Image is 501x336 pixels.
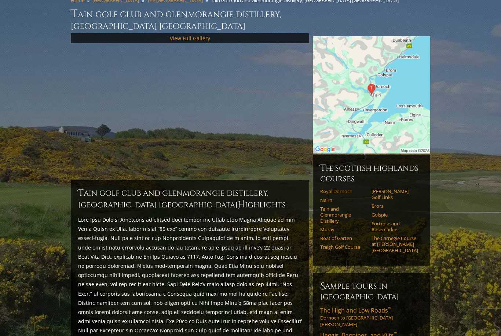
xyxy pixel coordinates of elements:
a: The Carnegie Course at [PERSON_NAME][GEOGRAPHIC_DATA] [372,235,418,253]
a: [PERSON_NAME] Golf Links [372,188,418,200]
h1: Tain Golf Club and Glenmorangie Distillery, [GEOGRAPHIC_DATA] [GEOGRAPHIC_DATA] [71,7,430,32]
a: Fortrose and Rosemarkie [372,221,418,233]
a: View Full Gallery [170,35,210,42]
a: Boat of Garten [320,235,367,241]
a: Brora [372,203,418,209]
span: H [238,199,245,211]
h6: The Scottish Highlands Courses [320,162,423,184]
a: The High and Low Roads™Dornoch to [GEOGRAPHIC_DATA][PERSON_NAME] [320,306,423,328]
sup: ™ [388,306,391,312]
a: Golspie [372,212,418,218]
a: Nairn [320,197,367,203]
h6: Sample Tours in [GEOGRAPHIC_DATA] [320,280,423,302]
a: Royal Dornoch [320,188,367,194]
a: Traigh Golf Course [320,244,367,250]
img: Google Map of Tain Golf Club, Chapel Road, Tain, United Kingdom [313,36,430,154]
a: Moray [320,226,367,232]
h2: Tain Golf Club and Glenmorangie Distillery, [GEOGRAPHIC_DATA] [GEOGRAPHIC_DATA] ighlights [78,187,302,211]
span: The High and Low Roads [320,306,391,314]
a: Tain and Glenmorangie Distillery [320,206,367,224]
